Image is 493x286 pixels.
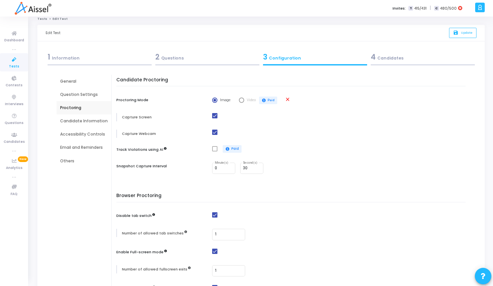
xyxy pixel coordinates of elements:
[5,102,23,107] span: Interviews
[11,191,18,197] span: FAQ
[262,98,266,102] mat-icon: paid
[46,50,153,67] a: 1Information
[371,52,376,62] span: 4
[453,30,460,36] i: save
[430,5,431,12] span: |
[408,6,413,11] span: T
[285,97,290,102] mat-icon: close
[369,50,476,67] a: 4Candidates
[261,50,369,67] a: 3Configuration
[116,77,469,87] h5: Candidate Proctoring
[15,2,51,15] img: logo
[9,64,19,69] span: Tests
[60,131,108,137] div: Accessibility Controls
[48,52,152,62] div: Information
[60,158,108,164] div: Others
[247,97,277,104] span: Video
[53,17,67,21] span: Edit Test
[4,38,24,43] span: Dashboard
[434,6,438,11] span: C
[60,118,108,124] div: Candidate Information
[18,156,28,162] span: New
[116,97,148,103] label: Proctoring Mode
[122,114,152,120] label: Capture Screen
[37,17,47,21] a: Tests
[371,52,475,62] div: Candidates
[60,144,108,150] div: Email and Reminders
[116,249,167,255] label: Enable Full-screen mode
[155,52,259,62] div: Questions
[116,163,167,169] label: Snapshot Capture Interval
[46,25,60,41] div: Edit Test
[153,50,261,67] a: 2Questions
[60,78,108,84] div: General
[414,6,427,11] span: 415/431
[37,17,485,21] nav: breadcrumb
[6,165,22,171] span: Analytics
[155,52,160,62] span: 2
[225,147,230,151] mat-icon: paid
[220,98,231,102] span: Image
[212,97,278,104] mat-radio-group: Select confirmation
[122,131,156,137] label: Capture Webcam
[461,30,473,35] span: Update
[60,105,108,111] div: Proctoring
[116,213,152,219] label: Disable tab switch
[449,28,476,38] button: saveUpdate
[223,145,242,153] span: Paid
[60,92,108,98] div: Question Settings
[440,6,457,11] span: 480/500
[122,266,187,272] label: Number of allowed fullscreen exits
[259,97,277,104] span: Paid
[5,120,23,126] span: Questions
[263,52,267,62] span: 3
[116,147,167,152] label: Track Violations using AI
[116,193,469,202] h5: Browser Proctoring
[393,6,406,11] label: Invites:
[122,230,184,236] label: Number of allowed tab switches
[4,139,25,145] span: Candidates
[48,52,50,62] span: 1
[263,52,367,62] div: Configuration
[6,83,22,88] span: Contests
